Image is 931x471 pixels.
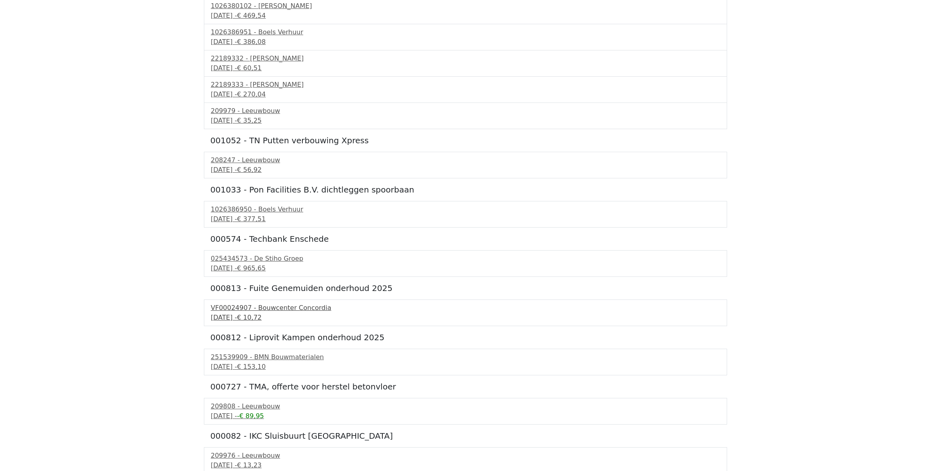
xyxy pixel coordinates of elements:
span: € 60,51 [237,64,262,72]
div: 22189333 - [PERSON_NAME] [211,80,720,90]
div: [DATE] - [211,461,720,470]
div: 1026386950 - Boels Verhuur [211,205,720,214]
div: [DATE] - [211,116,720,126]
div: VF00024907 - Bouwcenter Concordia [211,303,720,313]
span: € 377,51 [237,215,266,223]
span: -€ 89,95 [237,412,264,420]
span: € 56,92 [237,166,262,174]
div: [DATE] - [211,362,720,372]
a: 025434573 - De Stiho Groep[DATE] -€ 965,65 [211,254,720,273]
div: 209976 - Leeuwbouw [211,451,720,461]
div: 208247 - Leeuwbouw [211,155,720,165]
div: 025434573 - De Stiho Groep [211,254,720,264]
h5: 001033 - Pon Facilities B.V. dichtleggen spoorbaan [210,185,721,195]
a: 209976 - Leeuwbouw[DATE] -€ 13,23 [211,451,720,470]
h5: 000812 - Liprovit Kampen onderhoud 2025 [210,333,721,342]
a: 1026386950 - Boels Verhuur[DATE] -€ 377,51 [211,205,720,224]
span: € 35,25 [237,117,262,124]
div: 251539909 - BMN Bouwmaterialen [211,352,720,362]
h5: 000574 - Techbank Enschede [210,234,721,244]
span: € 965,65 [237,264,266,272]
span: € 469,54 [237,12,266,19]
a: 22189332 - [PERSON_NAME][DATE] -€ 60,51 [211,54,720,73]
span: € 153,10 [237,363,266,371]
div: [DATE] - [211,11,720,21]
a: 208247 - Leeuwbouw[DATE] -€ 56,92 [211,155,720,175]
span: € 10,72 [237,314,262,321]
h5: 000813 - Fuite Genemuiden onderhoud 2025 [210,283,721,293]
div: 209808 - Leeuwbouw [211,402,720,411]
div: [DATE] - [211,63,720,73]
div: 1026386951 - Boels Verhuur [211,27,720,37]
div: [DATE] - [211,313,720,322]
div: 209979 - Leeuwbouw [211,106,720,116]
div: [DATE] - [211,411,720,421]
span: € 13,23 [237,461,262,469]
a: 209808 - Leeuwbouw[DATE] --€ 89,95 [211,402,720,421]
div: [DATE] - [211,165,720,175]
a: 251539909 - BMN Bouwmaterialen[DATE] -€ 153,10 [211,352,720,372]
a: 209979 - Leeuwbouw[DATE] -€ 35,25 [211,106,720,126]
div: [DATE] - [211,214,720,224]
span: € 270,04 [237,90,266,98]
div: 22189332 - [PERSON_NAME] [211,54,720,63]
span: € 386,08 [237,38,266,46]
div: [DATE] - [211,37,720,47]
a: 1026380102 - [PERSON_NAME][DATE] -€ 469,54 [211,1,720,21]
div: 1026380102 - [PERSON_NAME] [211,1,720,11]
a: VF00024907 - Bouwcenter Concordia[DATE] -€ 10,72 [211,303,720,322]
div: [DATE] - [211,264,720,273]
div: [DATE] - [211,90,720,99]
h5: 001052 - TN Putten verbouwing Xpress [210,136,721,145]
h5: 000082 - IKC Sluisbuurt [GEOGRAPHIC_DATA] [210,431,721,441]
a: 22189333 - [PERSON_NAME][DATE] -€ 270,04 [211,80,720,99]
h5: 000727 - TMA, offerte voor herstel betonvloer [210,382,721,391]
a: 1026386951 - Boels Verhuur[DATE] -€ 386,08 [211,27,720,47]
